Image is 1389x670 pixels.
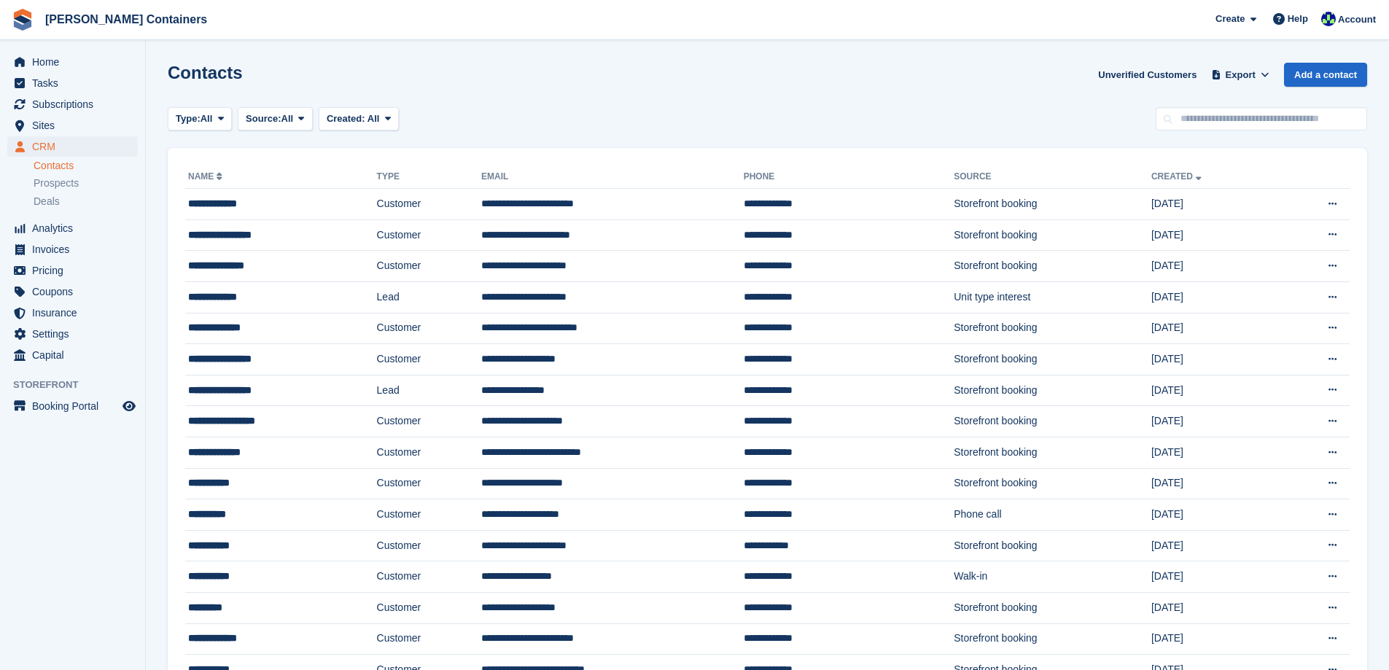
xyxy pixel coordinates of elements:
button: Export [1208,63,1272,87]
h1: Contacts [168,63,243,82]
td: [DATE] [1151,189,1277,220]
span: Analytics [32,218,120,238]
a: menu [7,345,138,365]
img: stora-icon-8386f47178a22dfd0bd8f6a31ec36ba5ce8667c1dd55bd0f319d3a0aa187defe.svg [12,9,34,31]
span: Coupons [32,281,120,302]
span: Tasks [32,73,120,93]
span: Account [1338,12,1376,27]
a: menu [7,260,138,281]
a: menu [7,218,138,238]
td: Lead [377,281,482,313]
th: Source [954,165,1151,189]
span: Created: [327,113,365,124]
button: Source: All [238,107,313,131]
a: menu [7,239,138,260]
span: Type: [176,112,201,126]
td: Storefront booking [954,251,1151,282]
th: Phone [744,165,954,189]
span: Help [1288,12,1308,26]
td: Customer [377,499,482,531]
td: Storefront booking [954,592,1151,623]
td: [DATE] [1151,219,1277,251]
td: Storefront booking [954,219,1151,251]
td: Storefront booking [954,344,1151,375]
a: menu [7,324,138,344]
span: Booking Portal [32,396,120,416]
span: Deals [34,195,60,209]
td: Storefront booking [954,375,1151,406]
td: Customer [377,313,482,344]
span: Settings [32,324,120,344]
a: Name [188,171,225,182]
span: Capital [32,345,120,365]
a: Unverified Customers [1092,63,1202,87]
span: Create [1215,12,1245,26]
th: Email [481,165,744,189]
span: Storefront [13,378,145,392]
a: Deals [34,194,138,209]
td: [DATE] [1151,313,1277,344]
span: Invoices [32,239,120,260]
td: Storefront booking [954,313,1151,344]
span: Insurance [32,303,120,323]
a: menu [7,52,138,72]
td: [DATE] [1151,251,1277,282]
td: Storefront booking [954,530,1151,561]
td: [DATE] [1151,561,1277,593]
td: Customer [377,251,482,282]
td: Storefront booking [954,406,1151,437]
td: [DATE] [1151,344,1277,375]
img: Audra Whitelaw [1321,12,1336,26]
td: Phone call [954,499,1151,531]
td: [DATE] [1151,437,1277,468]
td: [DATE] [1151,406,1277,437]
a: menu [7,303,138,323]
a: Created [1151,171,1205,182]
td: Customer [377,530,482,561]
span: Pricing [32,260,120,281]
td: [DATE] [1151,375,1277,406]
th: Type [377,165,482,189]
button: Type: All [168,107,232,131]
a: Contacts [34,159,138,173]
td: Customer [377,623,482,655]
a: menu [7,136,138,157]
a: menu [7,94,138,114]
td: Customer [377,189,482,220]
td: Storefront booking [954,189,1151,220]
td: Customer [377,344,482,375]
span: Prospects [34,176,79,190]
td: [DATE] [1151,281,1277,313]
span: Source: [246,112,281,126]
span: Export [1226,68,1256,82]
td: Storefront booking [954,468,1151,499]
span: All [281,112,294,126]
td: Customer [377,406,482,437]
td: Unit type interest [954,281,1151,313]
td: [DATE] [1151,623,1277,655]
a: menu [7,396,138,416]
span: Home [32,52,120,72]
td: [DATE] [1151,499,1277,531]
button: Created: All [319,107,399,131]
td: Storefront booking [954,437,1151,468]
td: [DATE] [1151,592,1277,623]
a: Add a contact [1284,63,1367,87]
a: menu [7,281,138,302]
td: Walk-in [954,561,1151,593]
td: Customer [377,219,482,251]
td: Customer [377,468,482,499]
td: [DATE] [1151,468,1277,499]
a: [PERSON_NAME] Containers [39,7,213,31]
td: Customer [377,437,482,468]
a: Prospects [34,176,138,191]
td: Customer [377,561,482,593]
span: CRM [32,136,120,157]
span: All [201,112,213,126]
td: Storefront booking [954,623,1151,655]
td: [DATE] [1151,530,1277,561]
a: menu [7,115,138,136]
span: Sites [32,115,120,136]
span: All [367,113,380,124]
td: Customer [377,592,482,623]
